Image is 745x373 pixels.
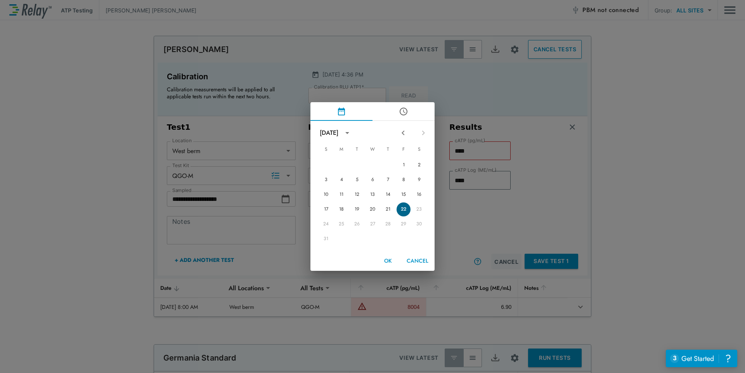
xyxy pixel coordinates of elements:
[397,142,411,157] span: Friday
[381,142,395,157] span: Thursday
[412,142,426,157] span: Saturday
[319,188,333,202] button: 10
[319,142,333,157] span: Sunday
[350,188,364,202] button: 12
[381,173,395,187] button: 7
[334,188,348,202] button: 11
[376,254,400,268] button: OK
[350,142,364,157] span: Tuesday
[319,173,333,187] button: 3
[334,142,348,157] span: Monday
[381,188,395,202] button: 14
[334,202,348,216] button: 18
[334,173,348,187] button: 4
[372,102,435,121] button: pick time
[397,126,410,139] button: Previous month
[366,202,379,216] button: 20
[366,173,379,187] button: 6
[397,202,411,216] button: 22
[397,158,411,172] button: 1
[381,202,395,216] button: 21
[310,102,372,121] button: pick date
[397,188,411,202] button: 15
[412,188,426,202] button: 16
[397,173,411,187] button: 8
[404,254,431,268] button: Cancel
[412,173,426,187] button: 9
[412,158,426,172] button: 2
[319,202,333,216] button: 17
[666,350,737,367] iframe: Resource center
[350,173,364,187] button: 5
[366,188,379,202] button: 13
[366,142,379,157] span: Wednesday
[320,128,338,138] div: [DATE]
[341,126,354,139] button: calendar view is open, switch to year view
[350,202,364,216] button: 19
